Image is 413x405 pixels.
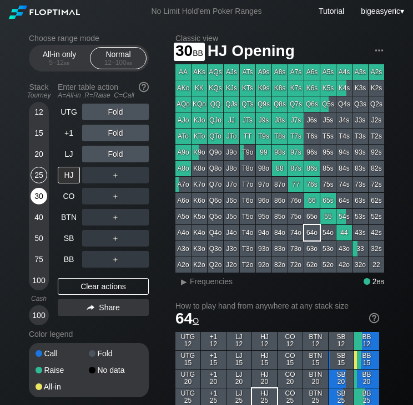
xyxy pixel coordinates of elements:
div: K4s [336,80,352,96]
div: T9o [240,145,255,160]
div: BTN 12 [303,332,328,350]
div: T9s [256,129,271,144]
div: T2s [369,129,384,144]
div: BTN 15 [303,351,328,369]
div: ＋ [82,209,149,225]
div: K3s [352,80,368,96]
div: Tourney [24,91,53,99]
div: KQo [192,96,207,112]
div: 93o [256,241,271,257]
div: BTN [58,209,80,225]
div: ATs [240,64,255,80]
div: 44 [336,225,352,240]
div: No Limit Hold’em Poker Ranges [134,7,278,18]
div: KK [192,80,207,96]
div: QTo [208,129,223,144]
div: 52s [369,209,384,224]
div: J4s [336,112,352,128]
span: Frequencies [190,277,233,286]
div: BB 20 [354,370,379,388]
div: T4o [240,225,255,240]
div: J3o [224,241,239,257]
div: 73s [352,177,368,192]
div: All-in only [34,48,85,69]
div: 62o [304,257,320,273]
div: Fold [82,146,149,162]
div: 77 [288,177,304,192]
div: T3o [240,241,255,257]
div: 53o [320,241,336,257]
div: 96o [256,193,271,208]
div: Q5s [320,96,336,112]
div: BB [58,251,80,268]
div: KQs [208,80,223,96]
div: 85o [272,209,288,224]
div: 75o [288,209,304,224]
div: SB 12 [329,332,354,350]
div: 25 [31,167,47,183]
img: share.864f2f62.svg [87,305,94,311]
div: Q2o [208,257,223,273]
div: CO 15 [278,351,303,369]
div: A2s [369,64,384,80]
div: K2o [192,257,207,273]
div: Q4s [336,96,352,112]
div: A3s [352,64,368,80]
div: 85s [320,161,336,176]
div: 42s [369,225,384,240]
div: Q2s [369,96,384,112]
div: 43o [336,241,352,257]
div: Call [36,350,89,357]
div: J7o [224,177,239,192]
div: Q4o [208,225,223,240]
div: 52o [320,257,336,273]
div: 63s [352,193,368,208]
div: 100 [31,307,47,324]
div: ATo [175,129,191,144]
div: 95s [320,145,336,160]
div: LJ 15 [226,351,251,369]
div: T6o [240,193,255,208]
div: 2 [364,277,384,286]
div: Color legend [29,325,149,343]
img: Floptimal logo [9,6,80,19]
div: Q5o [208,209,223,224]
div: All-in [36,383,89,391]
div: A9s [256,64,271,80]
div: Q8o [208,161,223,176]
div: 12 – 100 [95,59,142,66]
div: T2o [240,257,255,273]
div: 40 [31,209,47,225]
div: LJ 12 [226,332,251,350]
div: K6o [192,193,207,208]
div: K9o [192,145,207,160]
div: A7o [175,177,191,192]
div: BTN 20 [303,370,328,388]
div: 99 [256,145,271,160]
div: 86s [304,161,320,176]
div: 86o [272,193,288,208]
div: BB 12 [354,332,379,350]
div: Share [58,299,149,316]
div: Raise [36,366,89,374]
div: CO 20 [278,370,303,388]
div: 94s [336,145,352,160]
div: Q7o [208,177,223,192]
div: 72s [369,177,384,192]
div: AKo [175,80,191,96]
div: K8s [272,80,288,96]
div: Q3s [352,96,368,112]
div: 42o [336,257,352,273]
div: K6s [304,80,320,96]
div: +1 12 [201,332,226,350]
div: 98o [256,161,271,176]
div: J8o [224,161,239,176]
div: KJo [192,112,207,128]
div: J7s [288,112,304,128]
div: 82o [272,257,288,273]
div: JTo [224,129,239,144]
div: UTG [58,104,80,120]
div: A5o [175,209,191,224]
div: J8s [272,112,288,128]
div: K7o [192,177,207,192]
